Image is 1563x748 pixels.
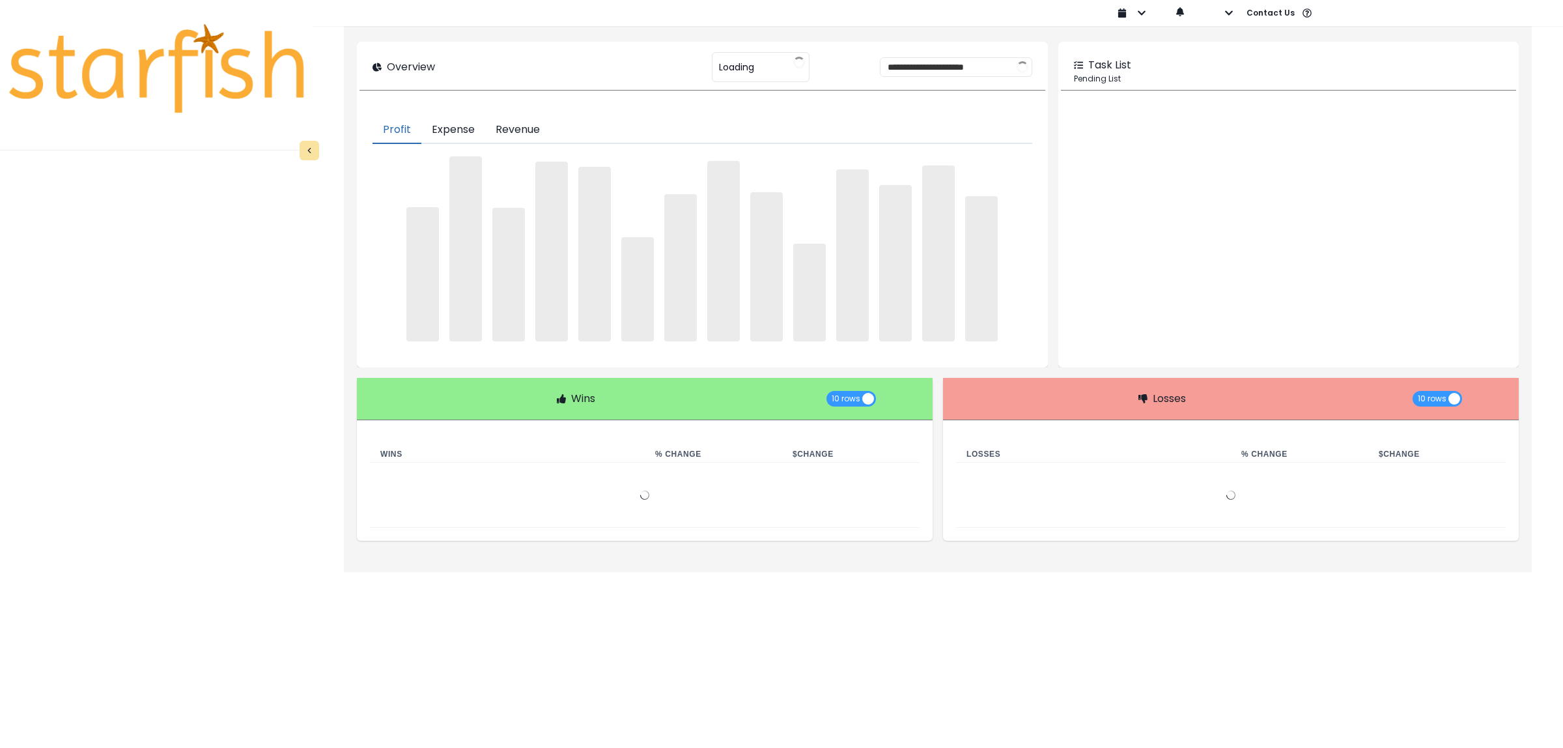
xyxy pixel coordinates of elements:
[832,391,860,407] span: 10 rows
[449,156,482,341] span: ‌
[535,162,568,341] span: ‌
[879,185,912,341] span: ‌
[965,196,998,341] span: ‌
[664,194,697,342] span: ‌
[719,53,754,81] span: Loading
[922,165,955,341] span: ‌
[793,244,826,342] span: ‌
[782,446,920,463] th: $ Change
[373,117,421,144] button: Profit
[707,161,740,341] span: ‌
[645,446,782,463] th: % Change
[1418,391,1446,407] span: 10 rows
[370,446,645,463] th: Wins
[1074,73,1503,85] p: Pending List
[406,207,439,341] span: ‌
[1088,57,1131,73] p: Task List
[621,237,654,341] span: ‌
[571,391,595,407] p: Wins
[578,167,611,341] span: ‌
[836,169,869,341] span: ‌
[1231,446,1368,463] th: % Change
[485,117,550,144] button: Revenue
[956,446,1231,463] th: Losses
[750,192,783,341] span: ‌
[1368,446,1506,463] th: $ Change
[1153,391,1186,407] p: Losses
[492,208,525,341] span: ‌
[387,59,435,75] p: Overview
[421,117,485,144] button: Expense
